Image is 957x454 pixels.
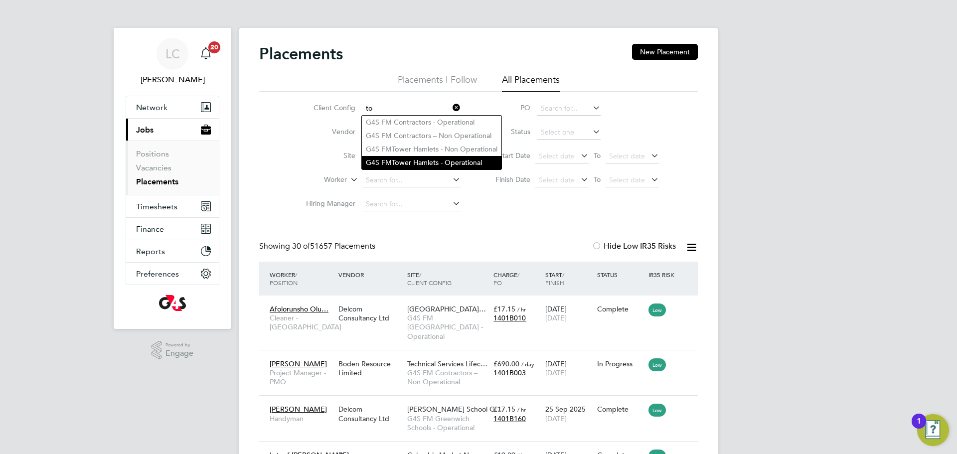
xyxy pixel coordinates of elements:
a: Positions [136,149,169,158]
div: Worker [267,266,336,292]
span: / day [521,360,534,368]
span: To [591,173,604,186]
div: Delcom Consultancy Ltd [336,400,405,428]
input: Search for... [362,102,461,116]
label: PO [485,103,530,112]
li: All Placements [502,74,560,92]
span: Handyman [270,414,333,423]
span: Powered by [165,341,193,349]
div: Delcom Consultancy Ltd [336,300,405,327]
input: Search for... [537,102,601,116]
span: £17.15 [493,304,515,313]
span: Preferences [136,269,179,279]
label: Site [298,151,355,160]
div: Showing [259,241,377,252]
li: G4S FM Contrac rs – Non Operational [362,129,501,143]
span: Finance [136,224,164,234]
label: Hiring Manager [298,199,355,208]
span: Jobs [136,125,154,135]
div: Start [543,266,595,292]
div: Complete [597,304,644,313]
span: G4S FM [GEOGRAPHIC_DATA] - Operational [407,313,488,341]
div: Site [405,266,491,292]
span: 30 of [292,241,310,251]
span: [PERSON_NAME] [270,405,327,414]
span: Select date [539,151,575,160]
span: Afolorunsho Olu… [270,304,328,313]
span: 20 [208,41,220,53]
input: Search for... [362,197,461,211]
span: Low [648,404,666,417]
nav: Main navigation [114,28,231,329]
span: [DATE] [545,313,567,322]
span: Cleaner - [GEOGRAPHIC_DATA] [270,313,333,331]
span: Reports [136,247,165,256]
div: Complete [597,405,644,414]
span: / hr [517,305,526,313]
span: / Finish [545,271,564,287]
a: LC[PERSON_NAME] [126,38,219,86]
label: Finish Date [485,175,530,184]
span: / hr [517,406,526,413]
span: Select date [539,175,575,184]
span: Select date [609,151,645,160]
a: Go to home page [126,295,219,311]
span: £690.00 [493,359,519,368]
a: Afolorunsho Olu…Cleaner - [GEOGRAPHIC_DATA]Delcom Consultancy Ltd[GEOGRAPHIC_DATA]…G4S FM [GEOGRA... [267,299,698,307]
span: Technical Services Lifec… [407,359,487,368]
li: G4S FM Contrac rs - Operational [362,116,501,129]
span: G4S FM Greenwich Schools - Operational [407,414,488,432]
div: Boden Resource Limited [336,354,405,382]
input: Select one [537,126,601,140]
span: Network [136,103,167,112]
span: Engage [165,349,193,358]
img: g4s-logo-retina.png [159,295,186,311]
a: Lateef [PERSON_NAME]…Cleaner - [GEOGRAPHIC_DATA]Delcom Consultancy LtdColumbia Market Nurs…G4S FM... [267,445,698,454]
div: 25 Sep 2025 [543,400,595,428]
span: Low [648,358,666,371]
button: Timesheets [126,195,219,217]
input: Search for... [362,173,461,187]
button: New Placement [632,44,698,60]
span: [GEOGRAPHIC_DATA]… [407,304,486,313]
span: LC [165,47,180,60]
a: Vacancies [136,163,171,172]
li: Placements I Follow [398,74,477,92]
span: Timesheets [136,202,177,211]
b: To [392,145,399,153]
button: Reports [126,240,219,262]
span: [DATE] [545,414,567,423]
span: £17.15 [493,405,515,414]
span: [DATE] [545,368,567,377]
span: Lilingxi Chen [126,74,219,86]
div: In Progress [597,359,644,368]
span: 1401B160 [493,414,526,423]
span: / PO [493,271,519,287]
span: / Position [270,271,298,287]
div: Charge [491,266,543,292]
button: Preferences [126,263,219,285]
span: To [591,149,604,162]
label: Client Config [298,103,355,112]
button: Finance [126,218,219,240]
div: 1 [917,421,921,434]
label: Vendor [298,127,355,136]
span: 1401B003 [493,368,526,377]
button: Jobs [126,119,219,141]
span: Select date [609,175,645,184]
b: to [419,118,426,127]
label: Start Date [485,151,530,160]
b: To [392,158,399,167]
b: to [419,132,426,140]
span: / Client Config [407,271,452,287]
li: G4S FM wer Hamlets - Non Operational [362,143,501,156]
h2: Placements [259,44,343,64]
button: Network [126,96,219,118]
div: Jobs [126,141,219,195]
a: Powered byEngage [152,341,194,360]
div: [DATE] [543,354,595,382]
div: Vendor [336,266,405,284]
a: [PERSON_NAME]Project Manager - PMOBoden Resource LimitedTechnical Services Lifec…G4S FM Contracto... [267,354,698,362]
a: [PERSON_NAME]HandymanDelcom Consultancy Ltd[PERSON_NAME] School G…G4S FM Greenwich Schools - Oper... [267,399,698,408]
li: G4S FM wer Hamlets - Operational [362,156,501,169]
